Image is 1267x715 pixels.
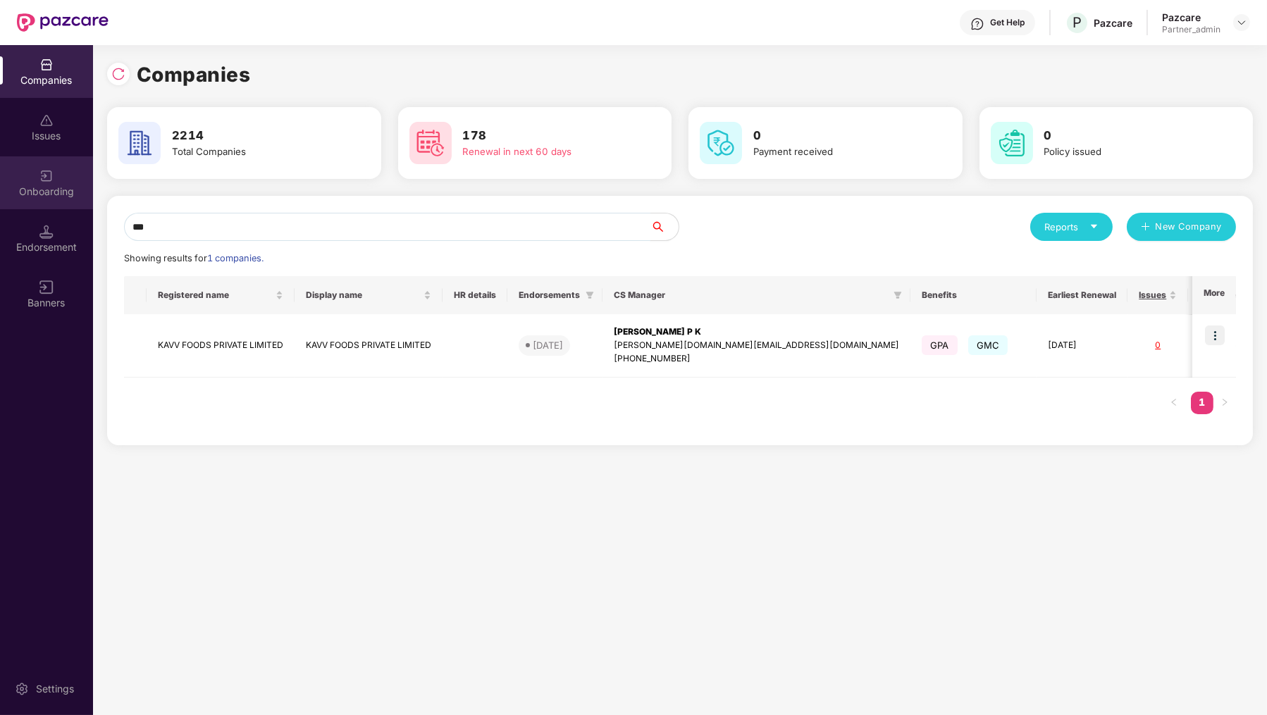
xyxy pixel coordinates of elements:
div: Total Companies [172,144,335,159]
li: Next Page [1213,392,1236,414]
div: Reports [1044,220,1099,234]
img: svg+xml;base64,PHN2ZyB3aWR0aD0iMTQuNSIgaGVpZ2h0PSIxNC41IiB2aWV3Qm94PSIwIDAgMTYgMTYiIGZpbGw9Im5vbm... [39,225,54,239]
button: right [1213,392,1236,414]
td: KAVV FOODS PRIVATE LIMITED [147,314,295,378]
button: left [1163,392,1185,414]
span: left [1170,398,1178,406]
button: plusNew Company [1127,213,1236,241]
h1: Companies [137,59,251,90]
div: Payment received [753,144,917,159]
span: Endorsements [519,290,580,301]
th: Earliest Renewal [1037,276,1127,314]
th: Benefits [910,276,1037,314]
div: Renewal in next 60 days [463,144,626,159]
img: icon [1205,325,1225,345]
img: svg+xml;base64,PHN2ZyB3aWR0aD0iMjAiIGhlaWdodD0iMjAiIHZpZXdCb3g9IjAgMCAyMCAyMCIgZmlsbD0ibm9uZSIgeG... [39,169,54,183]
h3: 2214 [172,127,335,145]
span: right [1220,398,1229,406]
img: svg+xml;base64,PHN2ZyBpZD0iU2V0dGluZy0yMHgyMCIgeG1sbnM9Imh0dHA6Ly93d3cudzMub3JnLzIwMDAvc3ZnIiB3aW... [15,682,29,696]
span: CS Manager [614,290,888,301]
td: [DATE] [1037,314,1127,378]
span: P [1073,14,1082,31]
span: filter [583,287,597,304]
div: Get Help [990,17,1025,28]
span: plus [1141,222,1150,233]
img: svg+xml;base64,PHN2ZyBpZD0iUmVsb2FkLTMyeDMyIiB4bWxucz0iaHR0cDovL3d3dy53My5vcmcvMjAwMC9zdmciIHdpZH... [111,67,125,81]
span: New Company [1156,220,1223,234]
div: Settings [32,682,78,696]
div: Policy issued [1044,144,1208,159]
span: Registered name [158,290,273,301]
div: 0 [1139,339,1177,352]
img: svg+xml;base64,PHN2ZyB4bWxucz0iaHR0cDovL3d3dy53My5vcmcvMjAwMC9zdmciIHdpZHRoPSI2MCIgaGVpZ2h0PSI2MC... [409,122,452,164]
img: svg+xml;base64,PHN2ZyBpZD0iSXNzdWVzX2Rpc2FibGVkIiB4bWxucz0iaHR0cDovL3d3dy53My5vcmcvMjAwMC9zdmciIH... [39,113,54,128]
th: Registered name [147,276,295,314]
div: Pazcare [1162,11,1220,24]
span: Issues [1139,290,1166,301]
span: Showing results for [124,253,264,263]
li: 1 [1191,392,1213,414]
button: search [650,213,679,241]
img: svg+xml;base64,PHN2ZyB4bWxucz0iaHR0cDovL3d3dy53My5vcmcvMjAwMC9zdmciIHdpZHRoPSI2MCIgaGVpZ2h0PSI2MC... [118,122,161,164]
h3: 0 [753,127,917,145]
span: search [650,221,679,232]
img: svg+xml;base64,PHN2ZyBpZD0iRHJvcGRvd24tMzJ4MzIiIHhtbG5zPSJodHRwOi8vd3d3LnczLm9yZy8yMDAwL3N2ZyIgd2... [1236,17,1247,28]
div: [PERSON_NAME][DOMAIN_NAME][EMAIL_ADDRESS][DOMAIN_NAME] [614,339,899,352]
span: caret-down [1089,222,1099,231]
img: New Pazcare Logo [17,13,109,32]
span: Display name [306,290,421,301]
span: filter [891,287,905,304]
span: GMC [968,335,1008,355]
div: Partner_admin [1162,24,1220,35]
img: svg+xml;base64,PHN2ZyB3aWR0aD0iMTYiIGhlaWdodD0iMTYiIHZpZXdCb3g9IjAgMCAxNiAxNiIgZmlsbD0ibm9uZSIgeG... [39,280,54,294]
a: 1 [1191,392,1213,413]
h3: 178 [463,127,626,145]
td: KAVV FOODS PRIVATE LIMITED [295,314,443,378]
span: GPA [922,335,958,355]
div: [PERSON_NAME] P K [614,325,899,339]
h3: 0 [1044,127,1208,145]
span: filter [586,291,594,299]
span: 1 companies. [207,253,264,263]
div: [PHONE_NUMBER] [614,352,899,366]
div: Pazcare [1094,16,1132,30]
img: svg+xml;base64,PHN2ZyB4bWxucz0iaHR0cDovL3d3dy53My5vcmcvMjAwMC9zdmciIHdpZHRoPSI2MCIgaGVpZ2h0PSI2MC... [700,122,742,164]
th: Issues [1127,276,1188,314]
div: [DATE] [533,338,563,352]
li: Previous Page [1163,392,1185,414]
span: filter [894,291,902,299]
th: HR details [443,276,507,314]
th: Display name [295,276,443,314]
img: svg+xml;base64,PHN2ZyBpZD0iSGVscC0zMngzMiIgeG1sbnM9Imh0dHA6Ly93d3cudzMub3JnLzIwMDAvc3ZnIiB3aWR0aD... [970,17,984,31]
img: svg+xml;base64,PHN2ZyB4bWxucz0iaHR0cDovL3d3dy53My5vcmcvMjAwMC9zdmciIHdpZHRoPSI2MCIgaGVpZ2h0PSI2MC... [991,122,1033,164]
img: svg+xml;base64,PHN2ZyBpZD0iQ29tcGFuaWVzIiB4bWxucz0iaHR0cDovL3d3dy53My5vcmcvMjAwMC9zdmciIHdpZHRoPS... [39,58,54,72]
th: More [1192,276,1236,314]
